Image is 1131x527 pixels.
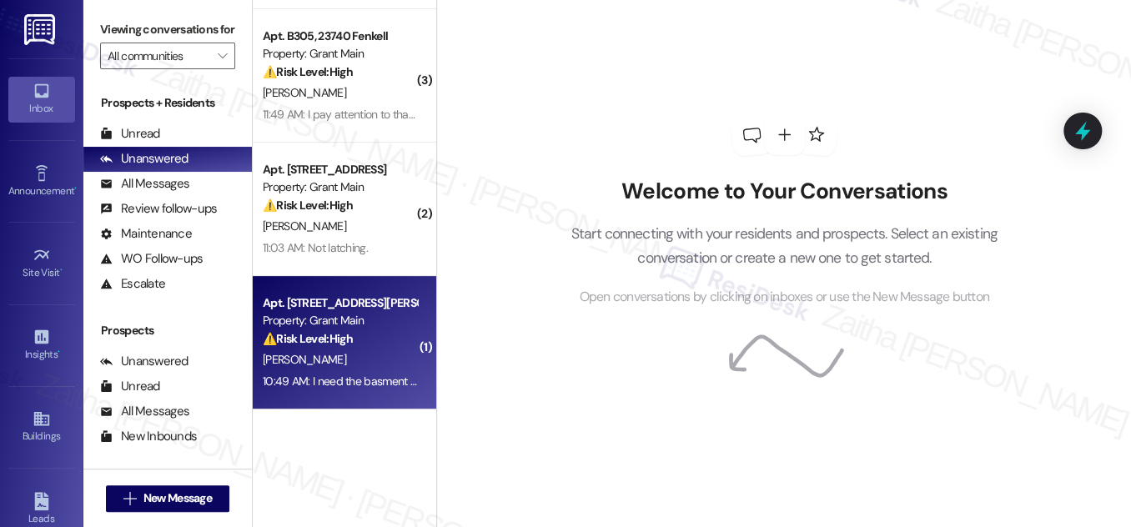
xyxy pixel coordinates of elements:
[263,85,346,100] span: [PERSON_NAME]
[263,178,417,196] div: Property: Grant Main
[100,403,189,420] div: All Messages
[108,43,209,69] input: All communities
[8,241,75,286] a: Site Visit •
[8,77,75,122] a: Inbox
[263,240,368,255] div: 11:03 AM: Not latching.
[58,346,60,358] span: •
[100,150,188,168] div: Unanswered
[545,178,1023,205] h2: Welcome to Your Conversations
[83,94,252,112] div: Prospects + Residents
[100,225,192,243] div: Maintenance
[263,374,1083,389] div: 10:49 AM: I need the basment power washed but i cant be done because its mildew by the water tank...
[545,222,1023,269] p: Start connecting with your residents and prospects. Select an existing conversation or create a n...
[263,161,417,178] div: Apt. [STREET_ADDRESS]
[263,28,417,45] div: Apt. B305, 23740 Fenkell
[263,198,353,213] strong: ⚠️ Risk Level: High
[8,404,75,449] a: Buildings
[263,352,346,367] span: [PERSON_NAME]
[263,331,353,346] strong: ⚠️ Risk Level: High
[100,250,203,268] div: WO Follow-ups
[83,322,252,339] div: Prospects
[580,287,989,308] span: Open conversations by clicking on inboxes or use the New Message button
[100,175,189,193] div: All Messages
[8,323,75,368] a: Insights •
[263,294,417,312] div: Apt. [STREET_ADDRESS][PERSON_NAME][PERSON_NAME]
[123,492,136,505] i: 
[263,64,353,79] strong: ⚠️ Risk Level: High
[100,17,235,43] label: Viewing conversations for
[74,183,77,194] span: •
[263,107,498,122] div: 11:49 AM: I pay attention to that [PERSON_NAME]
[263,45,417,63] div: Property: Grant Main
[263,312,417,329] div: Property: Grant Main
[143,489,212,507] span: New Message
[263,218,346,233] span: [PERSON_NAME]
[100,353,188,370] div: Unanswered
[100,125,160,143] div: Unread
[100,275,165,293] div: Escalate
[218,49,227,63] i: 
[60,264,63,276] span: •
[24,14,58,45] img: ResiDesk Logo
[106,485,229,512] button: New Message
[100,378,160,395] div: Unread
[100,200,217,218] div: Review follow-ups
[100,428,197,445] div: New Inbounds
